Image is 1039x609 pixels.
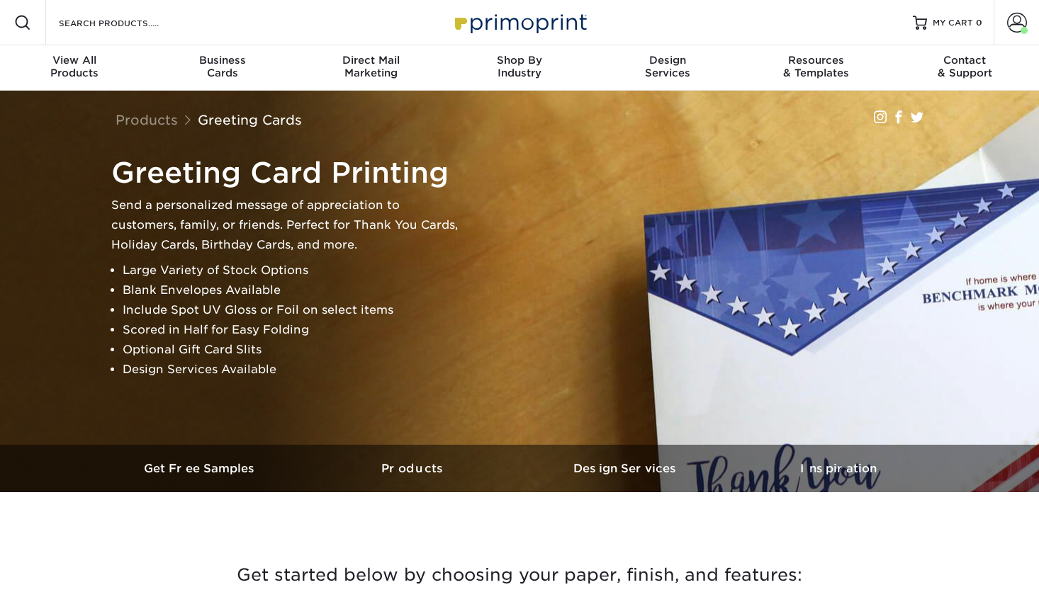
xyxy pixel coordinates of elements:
a: Get Free Samples [94,445,307,492]
div: Cards [148,54,296,79]
h3: Get Free Samples [94,462,307,475]
h3: Design Services [519,462,732,475]
a: Contact& Support [891,45,1039,91]
span: MY CART [933,17,973,29]
a: Inspiration [732,445,945,492]
a: BusinessCards [148,45,296,91]
li: Blank Envelopes Available [123,280,466,300]
span: Design [594,54,742,67]
span: Direct Mail [297,54,445,67]
a: Products [307,445,519,492]
div: & Templates [742,54,890,79]
a: Products [116,112,178,127]
h3: Products [307,462,519,475]
span: Shop By [445,54,593,67]
span: 0 [976,18,982,28]
span: Contact [891,54,1039,67]
input: SEARCH PRODUCTS..... [57,14,196,31]
span: Business [148,54,296,67]
li: Large Variety of Stock Options [123,261,466,280]
li: Optional Gift Card Slits [123,340,466,360]
div: Marketing [297,54,445,79]
div: Services [594,54,742,79]
span: Resources [742,54,890,67]
p: Send a personalized message of appreciation to customers, family, or friends. Perfect for Thank Y... [111,195,466,255]
li: Include Spot UV Gloss or Foil on select items [123,300,466,320]
li: Design Services Available [123,360,466,380]
a: Design Services [519,445,732,492]
a: Direct MailMarketing [297,45,445,91]
h3: Get started below by choosing your paper, finish, and features: [105,543,934,607]
a: Resources& Templates [742,45,890,91]
a: DesignServices [594,45,742,91]
div: Industry [445,54,593,79]
li: Scored in Half for Easy Folding [123,320,466,340]
a: Greeting Cards [198,112,302,127]
a: Shop ByIndustry [445,45,593,91]
div: & Support [891,54,1039,79]
img: Primoprint [449,7,590,38]
h1: Greeting Card Printing [111,156,466,190]
h3: Inspiration [732,462,945,475]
